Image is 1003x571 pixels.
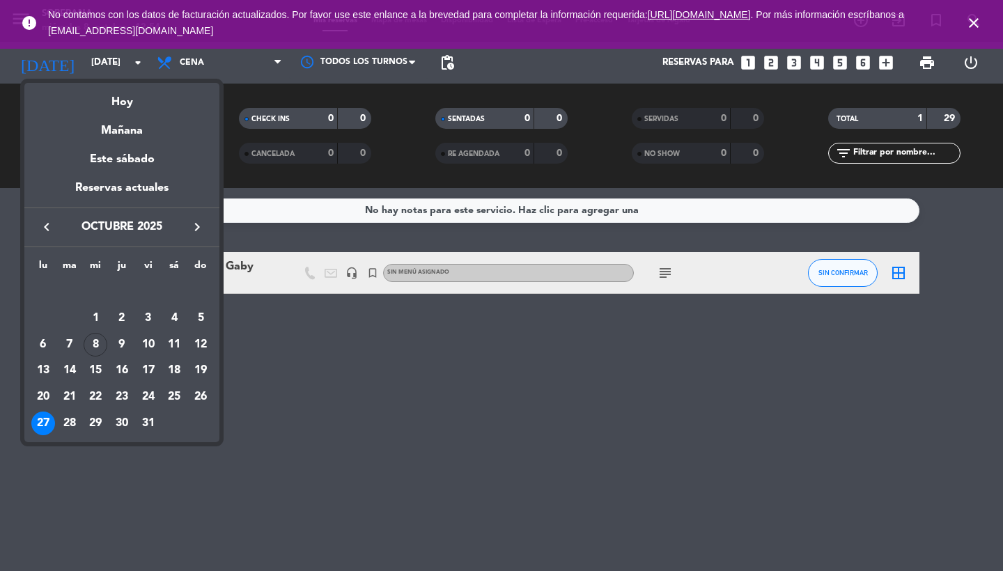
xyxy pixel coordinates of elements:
div: 7 [58,333,81,357]
div: 6 [31,333,55,357]
td: 21 de octubre de 2025 [56,384,83,410]
div: 15 [84,359,107,382]
div: 16 [110,359,134,382]
div: 27 [31,412,55,435]
div: Este sábado [24,140,219,179]
div: 17 [137,359,160,382]
td: 10 de octubre de 2025 [135,331,162,358]
div: 26 [189,385,212,409]
div: 28 [58,412,81,435]
div: 14 [58,359,81,382]
td: 3 de octubre de 2025 [135,305,162,331]
div: 10 [137,333,160,357]
td: 22 de octubre de 2025 [82,384,109,410]
td: 4 de octubre de 2025 [162,305,188,331]
div: 1 [84,306,107,330]
td: 17 de octubre de 2025 [135,357,162,384]
th: lunes [30,258,56,279]
td: 8 de octubre de 2025 [82,331,109,358]
td: 9 de octubre de 2025 [109,331,135,358]
td: 12 de octubre de 2025 [187,331,214,358]
td: 25 de octubre de 2025 [162,384,188,410]
div: 5 [189,306,212,330]
td: 6 de octubre de 2025 [30,331,56,358]
td: 13 de octubre de 2025 [30,357,56,384]
div: 8 [84,333,107,357]
i: keyboard_arrow_left [38,219,55,235]
div: 19 [189,359,212,382]
div: 23 [110,385,134,409]
td: 23 de octubre de 2025 [109,384,135,410]
th: domingo [187,258,214,279]
button: keyboard_arrow_right [185,218,210,236]
i: keyboard_arrow_right [189,219,205,235]
td: 27 de octubre de 2025 [30,410,56,437]
th: jueves [109,258,135,279]
td: 2 de octubre de 2025 [109,305,135,331]
div: 22 [84,385,107,409]
div: 9 [110,333,134,357]
button: keyboard_arrow_left [34,218,59,236]
td: 14 de octubre de 2025 [56,357,83,384]
th: miércoles [82,258,109,279]
div: 11 [162,333,186,357]
div: 12 [189,333,212,357]
td: 11 de octubre de 2025 [162,331,188,358]
td: 30 de octubre de 2025 [109,410,135,437]
td: 7 de octubre de 2025 [56,331,83,358]
div: 13 [31,359,55,382]
td: 16 de octubre de 2025 [109,357,135,384]
div: 24 [137,385,160,409]
td: 20 de octubre de 2025 [30,384,56,410]
div: 18 [162,359,186,382]
div: 4 [162,306,186,330]
div: 29 [84,412,107,435]
td: 24 de octubre de 2025 [135,384,162,410]
td: 1 de octubre de 2025 [82,305,109,331]
td: 5 de octubre de 2025 [187,305,214,331]
div: 25 [162,385,186,409]
div: 31 [137,412,160,435]
div: Hoy [24,83,219,111]
div: 2 [110,306,134,330]
td: 26 de octubre de 2025 [187,384,214,410]
div: Reservas actuales [24,179,219,208]
div: Mañana [24,111,219,140]
td: 19 de octubre de 2025 [187,357,214,384]
div: 21 [58,385,81,409]
td: 28 de octubre de 2025 [56,410,83,437]
td: 31 de octubre de 2025 [135,410,162,437]
td: 29 de octubre de 2025 [82,410,109,437]
td: 18 de octubre de 2025 [162,357,188,384]
td: OCT. [30,279,214,305]
td: 15 de octubre de 2025 [82,357,109,384]
div: 20 [31,385,55,409]
div: 30 [110,412,134,435]
th: martes [56,258,83,279]
th: viernes [135,258,162,279]
span: octubre 2025 [59,218,185,236]
th: sábado [162,258,188,279]
div: 3 [137,306,160,330]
